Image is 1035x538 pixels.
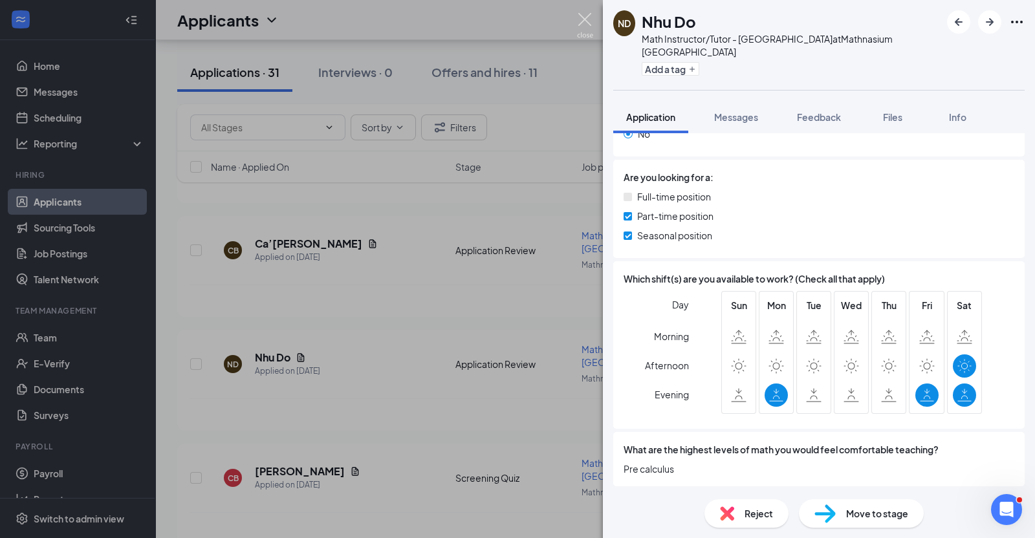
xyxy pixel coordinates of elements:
span: Messages [714,111,758,123]
span: Sun [727,298,750,312]
span: Part-time position [637,209,714,223]
svg: ArrowLeftNew [951,14,966,30]
span: Mon [765,298,788,312]
span: Move to stage [846,506,908,521]
button: PlusAdd a tag [642,62,699,76]
span: Feedback [797,111,841,123]
div: ND [618,17,631,30]
svg: Ellipses [1009,14,1025,30]
span: Files [883,111,902,123]
span: Morning [654,325,689,348]
span: Day [672,297,689,312]
div: Math Instructor/Tutor - [GEOGRAPHIC_DATA] at Mathnasium [GEOGRAPHIC_DATA] [642,32,941,58]
span: Full-time position [637,189,711,204]
span: Fri [915,298,939,312]
span: Tue [802,298,825,312]
span: Wed [840,298,863,312]
span: Thu [877,298,900,312]
span: No [638,127,650,141]
span: Afternoon [645,354,689,377]
h1: Nhu Do [642,10,696,32]
span: Pre calculus [624,462,1014,476]
span: Application [626,111,675,123]
span: Seasonal position [637,228,712,242]
span: What are the highest levels of math you would feel comfortable teaching? [624,442,939,457]
span: Evening [655,383,689,406]
button: ArrowRight [978,10,1001,34]
svg: ArrowRight [982,14,997,30]
span: Info [949,111,966,123]
button: ArrowLeftNew [947,10,970,34]
span: Are you looking for a: [624,170,714,184]
span: Sat [953,298,976,312]
span: Which shift(s) are you available to work? (Check all that apply) [624,272,885,286]
span: Reject [745,506,773,521]
iframe: Intercom live chat [991,494,1022,525]
svg: Plus [688,65,696,73]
